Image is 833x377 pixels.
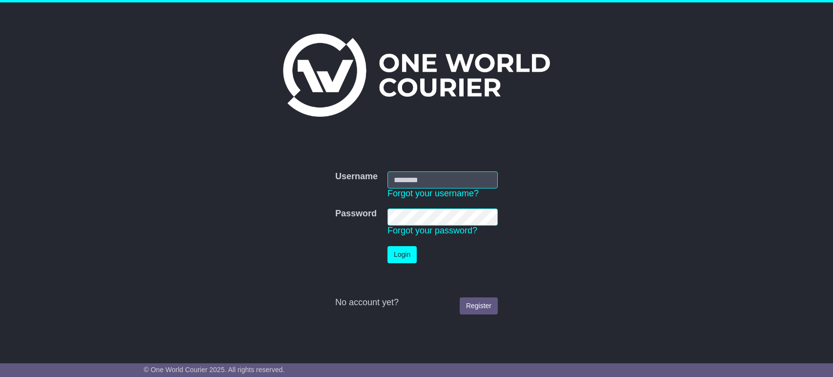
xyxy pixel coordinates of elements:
[387,226,477,235] a: Forgot your password?
[144,366,285,374] span: © One World Courier 2025. All rights reserved.
[335,297,498,308] div: No account yet?
[460,297,498,314] a: Register
[335,209,377,219] label: Password
[335,171,378,182] label: Username
[387,188,479,198] a: Forgot your username?
[283,34,549,117] img: One World
[387,246,417,263] button: Login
